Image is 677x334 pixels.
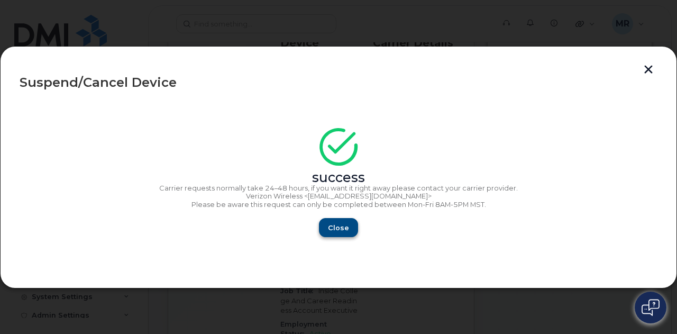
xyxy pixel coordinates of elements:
[319,218,358,237] button: Close
[20,174,657,182] div: success
[20,76,657,89] div: Suspend/Cancel Device
[328,223,349,233] span: Close
[20,192,657,201] p: Verizon Wireless <[EMAIL_ADDRESS][DOMAIN_NAME]>
[20,201,657,209] p: Please be aware this request can only be completed between Mon-Fri 8AM-5PM MST.
[20,184,657,193] p: Carrier requests normally take 24–48 hours, if you want it right away please contact your carrier...
[642,299,660,316] img: Open chat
